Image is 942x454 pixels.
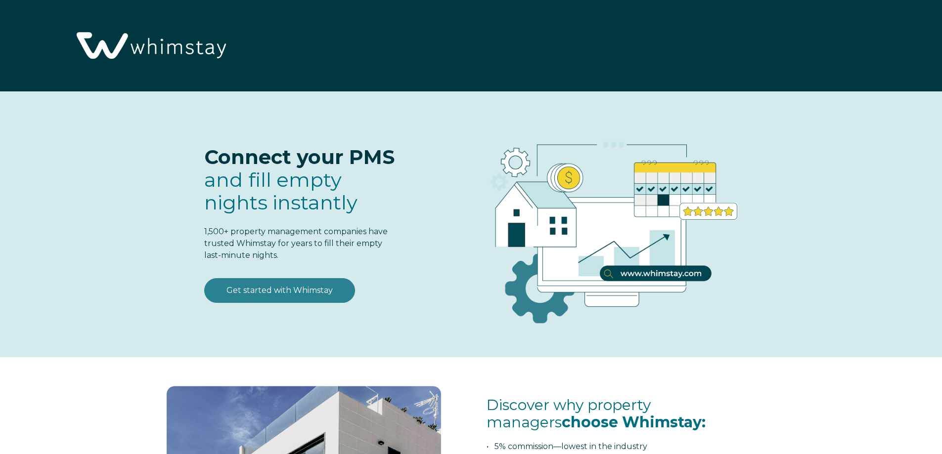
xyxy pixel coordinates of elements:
span: • 5% commission—lowest in the industry [487,442,647,451]
span: 1,500+ property management companies have trusted Whimstay for years to fill their empty last-min... [204,227,388,260]
span: fill empty nights instantly [204,167,358,214]
img: Whimstay Logo-02 1 [69,5,231,88]
span: choose Whimstay: [562,413,706,431]
span: Discover why property managers [487,396,706,431]
a: Get started with Whimstay [204,278,355,303]
span: and [204,167,358,214]
span: Connect your PMS [204,145,395,169]
img: RBO Ilustrations-03 [434,111,782,339]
